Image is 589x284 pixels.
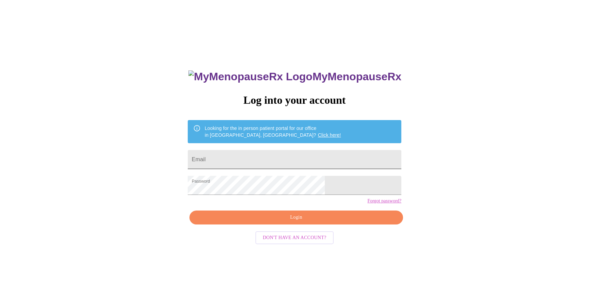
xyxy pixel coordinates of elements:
[188,70,401,83] h3: MyMenopauseRx
[197,213,395,222] span: Login
[188,70,312,83] img: MyMenopauseRx Logo
[205,122,341,141] div: Looking for the in person patient portal for our office in [GEOGRAPHIC_DATA], [GEOGRAPHIC_DATA]?
[367,198,401,204] a: Forgot password?
[189,211,403,224] button: Login
[255,231,334,245] button: Don't have an account?
[318,132,341,138] a: Click here!
[254,234,336,240] a: Don't have an account?
[188,94,401,106] h3: Log into your account
[263,234,326,242] span: Don't have an account?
